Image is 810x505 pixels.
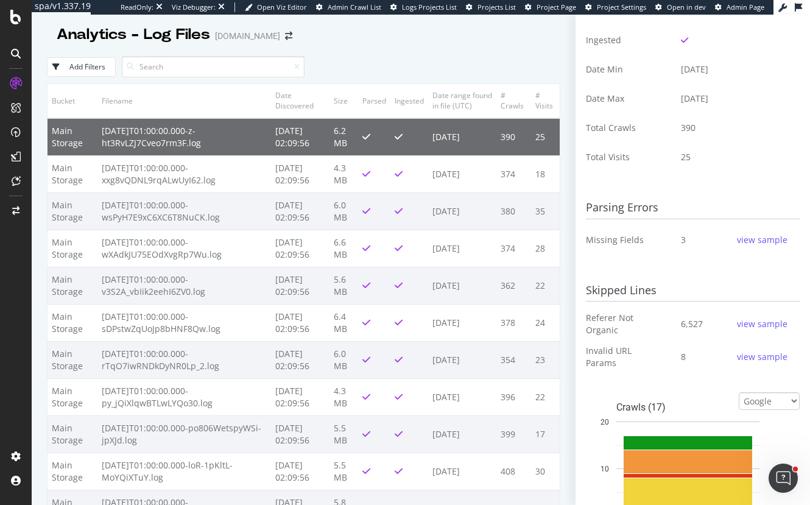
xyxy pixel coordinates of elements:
[69,62,105,72] div: Add Filters
[271,84,329,118] th: Date Discovered
[586,225,671,255] td: Missing Fields
[285,32,292,40] div: arrow-right-arrow-left
[531,378,560,415] td: 22
[172,2,216,12] div: Viz Debugger:
[97,84,271,118] th: Filename
[97,192,271,230] td: [DATE]T01:00:00.000-wsPyH7E9xC6XC6T8NuCK.log
[586,280,800,302] h3: Skipped Lines
[329,118,358,156] td: 6.2 MB
[271,304,329,341] td: [DATE] 02:09:56
[97,304,271,341] td: [DATE]T01:00:00.000-sDPstwZqUoJp8bHNF8Qw.log
[672,143,800,172] td: 25
[97,118,271,156] td: [DATE]T01:00:00.000-z-ht3RvLZJ7Cveo7rm3F.log
[727,2,764,12] span: Admin Page
[586,26,671,55] td: Ingested
[48,415,97,453] td: Main Storage
[48,118,97,156] td: Main Storage
[428,192,496,230] td: [DATE]
[271,155,329,192] td: [DATE] 02:09:56
[496,84,531,118] th: # Crawls
[329,267,358,304] td: 5.6 MB
[496,341,531,378] td: 354
[737,234,787,246] div: view sample
[97,230,271,267] td: [DATE]T01:00:00.000-wXAdkJU75EOdXvgRp7Wu.log
[271,230,329,267] td: [DATE] 02:09:56
[496,453,531,490] td: 408
[271,118,329,156] td: [DATE] 02:09:56
[597,2,646,12] span: Project Settings
[681,318,703,330] span: 6,527
[245,2,307,12] a: Open Viz Editor
[734,314,791,334] button: view sample
[531,155,560,192] td: 18
[496,304,531,341] td: 378
[428,84,496,118] th: Date range found in file (UTC)
[769,464,798,493] iframe: Intercom live chat
[531,267,560,304] td: 22
[48,341,97,378] td: Main Storage
[734,347,791,367] button: view sample
[48,378,97,415] td: Main Storage
[586,197,800,219] h3: Parsing Errors
[616,401,666,413] text: Crawls (17)
[600,418,609,426] text: 20
[257,2,307,12] span: Open Viz Editor
[329,230,358,267] td: 6.6 MB
[428,267,496,304] td: [DATE]
[271,192,329,230] td: [DATE] 02:09:56
[496,118,531,156] td: 390
[737,351,787,363] div: view sample
[496,192,531,230] td: 380
[586,113,671,143] td: Total Crawls
[531,84,560,118] th: # Visits
[328,2,381,12] span: Admin Crawl List
[496,230,531,267] td: 374
[586,55,671,84] td: Date Min
[316,2,381,12] a: Admin Crawl List
[477,2,516,12] span: Projects List
[329,84,358,118] th: Size
[496,267,531,304] td: 362
[428,118,496,156] td: [DATE]
[531,192,560,230] td: 35
[734,230,791,250] button: view sample
[57,24,210,45] div: Analytics - Log Files
[48,230,97,267] td: Main Storage
[525,2,576,12] a: Project Page
[97,341,271,378] td: [DATE]T01:00:00.000-rTqO7iwRNDkDyNR0Lp_2.log
[97,415,271,453] td: [DATE]T01:00:00.000-po806WetspyWSi-jpXJd.log
[271,453,329,490] td: [DATE] 02:09:56
[466,2,516,12] a: Projects List
[329,341,358,378] td: 6.0 MB
[672,55,800,84] td: [DATE]
[531,118,560,156] td: 25
[496,378,531,415] td: 396
[48,192,97,230] td: Main Storage
[48,267,97,304] td: Main Storage
[271,267,329,304] td: [DATE] 02:09:56
[402,2,457,12] span: Logs Projects List
[390,84,428,118] th: Ingested
[48,304,97,341] td: Main Storage
[329,192,358,230] td: 6.0 MB
[121,2,153,12] div: ReadOnly:
[428,453,496,490] td: [DATE]
[329,453,358,490] td: 5.5 MB
[681,234,686,246] span: 3
[586,341,671,373] td: Invalid URL Params
[329,304,358,341] td: 6.4 MB
[428,155,496,192] td: [DATE]
[681,351,686,363] span: 8
[586,143,671,172] td: Total Visits
[715,2,764,12] a: Admin Page
[47,57,116,77] button: Add Filters
[97,453,271,490] td: [DATE]T01:00:00.000-loR-1pKltL-MoYQiXTuY.log
[672,113,800,143] td: 390
[531,453,560,490] td: 30
[428,304,496,341] td: [DATE]
[122,56,305,77] input: Search
[585,2,646,12] a: Project Settings
[586,84,671,113] td: Date Max
[48,453,97,490] td: Main Storage
[428,415,496,453] td: [DATE]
